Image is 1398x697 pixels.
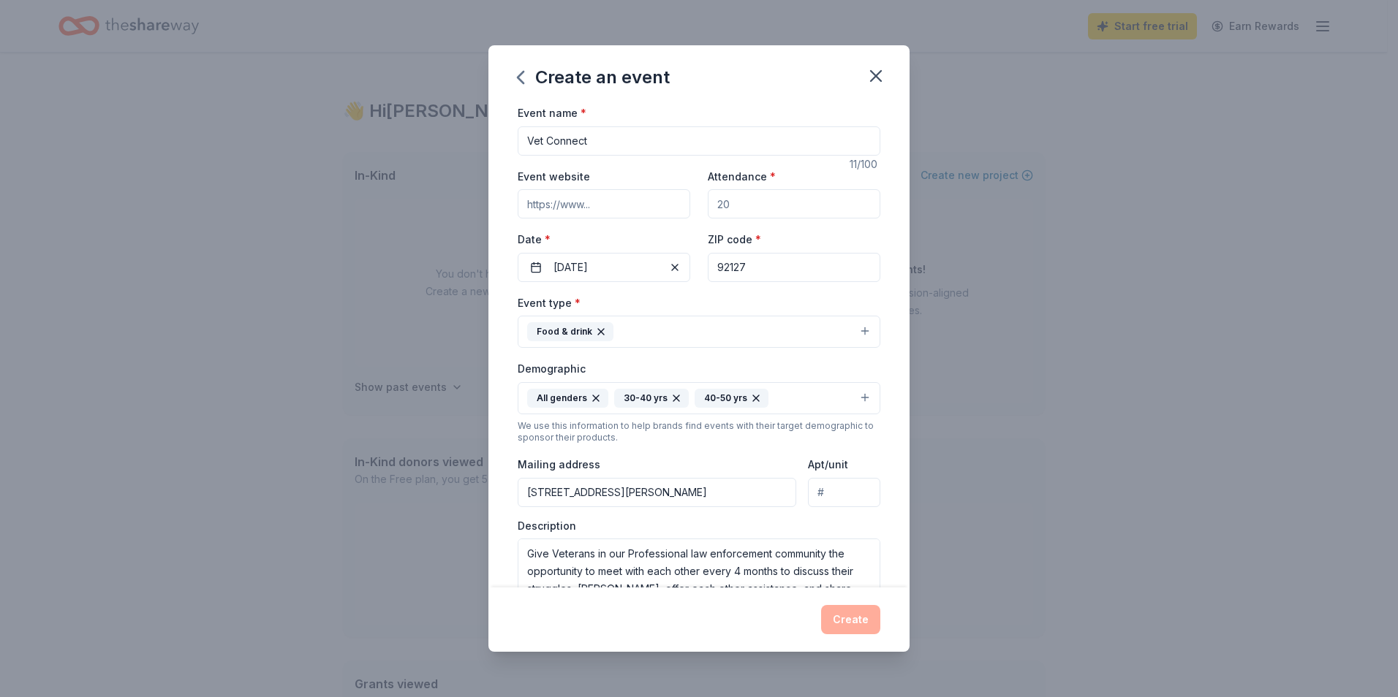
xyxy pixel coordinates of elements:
[708,189,880,218] input: 20
[708,170,776,184] label: Attendance
[518,420,880,443] div: We use this information to help brands find events with their target demographic to sponsor their...
[808,457,848,472] label: Apt/unit
[518,478,796,507] input: Enter a US address
[518,457,600,472] label: Mailing address
[518,362,586,376] label: Demographic
[708,253,880,282] input: 12345 (U.S. only)
[518,296,581,311] label: Event type
[518,232,690,247] label: Date
[695,389,768,408] div: 40-50 yrs
[808,478,880,507] input: #
[614,389,689,408] div: 30-40 yrs
[518,189,690,218] input: https://www...
[708,232,761,247] label: ZIP code
[527,322,613,341] div: Food & drink
[518,538,880,604] textarea: Give Veterans in our Professional law enforcement community the opportunity to meet with each oth...
[518,126,880,156] input: Spring Fundraiser
[518,66,670,89] div: Create an event
[518,382,880,414] button: All genders30-40 yrs40-50 yrs
[518,106,586,121] label: Event name
[518,519,576,533] label: Description
[850,156,880,173] div: 11 /100
[518,253,690,282] button: [DATE]
[518,316,880,348] button: Food & drink
[518,170,590,184] label: Event website
[527,389,608,408] div: All genders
